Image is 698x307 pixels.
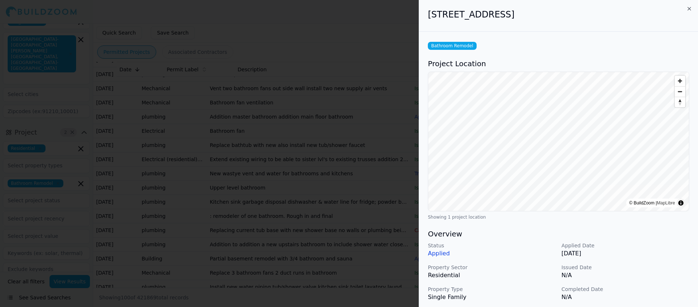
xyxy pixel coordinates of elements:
[561,271,689,280] p: N/A
[677,199,685,207] summary: Toggle attribution
[428,242,556,249] p: Status
[428,286,556,293] p: Property Type
[675,86,685,97] button: Zoom out
[428,249,556,258] p: Applied
[428,214,689,220] div: Showing 1 project location
[428,293,556,302] p: Single Family
[561,264,689,271] p: Issued Date
[675,76,685,86] button: Zoom in
[561,293,689,302] p: N/A
[657,200,675,206] a: MapLibre
[561,286,689,293] p: Completed Date
[428,229,689,239] h3: Overview
[428,271,556,280] p: Residential
[561,242,689,249] p: Applied Date
[428,72,689,211] canvas: Map
[629,199,675,207] div: © BuildZoom |
[428,264,556,271] p: Property Sector
[561,249,689,258] p: [DATE]
[428,42,476,50] span: Bathroom Remodel
[675,97,685,107] button: Reset bearing to north
[428,9,689,20] h2: [STREET_ADDRESS]
[428,59,689,69] h3: Project Location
